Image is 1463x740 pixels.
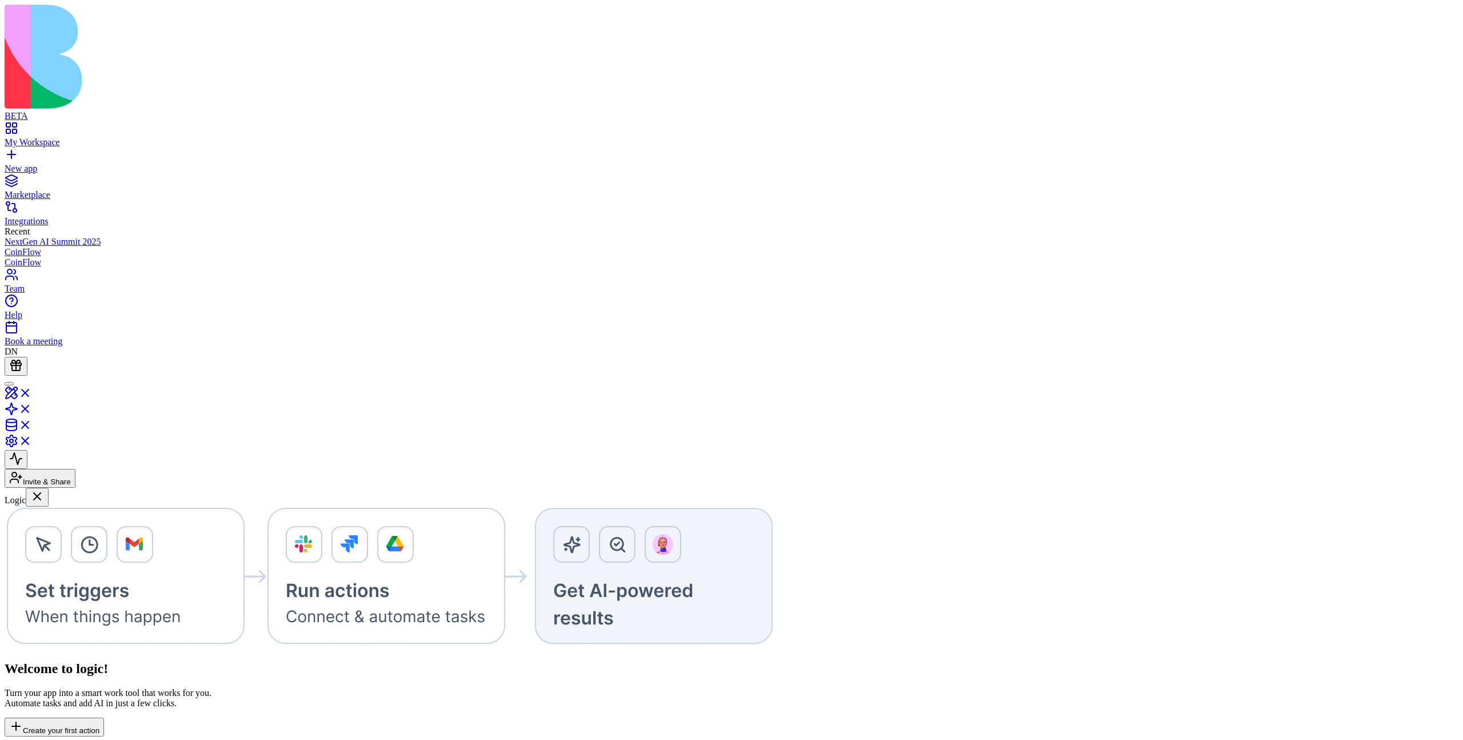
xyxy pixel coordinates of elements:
[5,137,1458,148] div: My Workspace
[5,226,30,236] span: Recent
[5,164,1458,174] div: New app
[5,247,1458,257] a: CoinFlow
[5,718,104,737] button: Create your first action
[5,111,1458,121] div: BETA
[5,284,1458,294] div: Team
[5,310,1458,320] div: Help
[5,153,1458,174] a: New app
[5,180,1458,200] a: Marketplace
[5,688,1458,709] p: Turn your app into a smart work tool that works for you. Automate tasks and add AI in just a few ...
[5,326,1458,347] a: Book a meeting
[5,127,1458,148] a: My Workspace
[5,336,1458,347] div: Book a meeting
[5,507,775,647] img: Logic
[5,300,1458,320] a: Help
[5,725,104,735] a: Create your first action
[5,347,18,356] span: DN
[5,190,1458,200] div: Marketplace
[5,5,464,109] img: logo
[5,495,26,505] span: Logic
[5,101,1458,121] a: BETA
[5,273,1458,294] a: Team
[5,257,1458,268] a: CoinFlow
[5,237,1458,247] a: NextGen AI Summit 2025
[5,216,1458,226] div: Integrations
[5,661,1458,677] h2: Welcome to logic!
[5,469,75,488] button: Invite & Share
[5,206,1458,226] a: Integrations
